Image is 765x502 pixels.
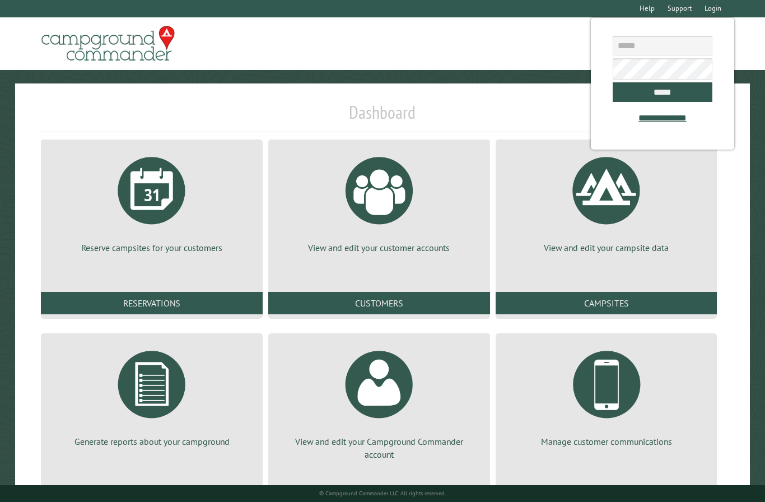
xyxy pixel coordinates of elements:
[509,148,704,254] a: View and edit your campsite data
[509,435,704,448] p: Manage customer communications
[268,292,490,314] a: Customers
[282,241,477,254] p: View and edit your customer accounts
[282,148,477,254] a: View and edit your customer accounts
[38,101,726,132] h1: Dashboard
[282,435,477,461] p: View and edit your Campground Commander account
[282,342,477,461] a: View and edit your Campground Commander account
[54,241,249,254] p: Reserve campsites for your customers
[509,342,704,448] a: Manage customer communications
[41,292,263,314] a: Reservations
[509,241,704,254] p: View and edit your campsite data
[319,490,446,497] small: © Campground Commander LLC. All rights reserved.
[496,292,717,314] a: Campsites
[54,342,249,448] a: Generate reports about your campground
[38,22,178,66] img: Campground Commander
[54,435,249,448] p: Generate reports about your campground
[54,148,249,254] a: Reserve campsites for your customers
